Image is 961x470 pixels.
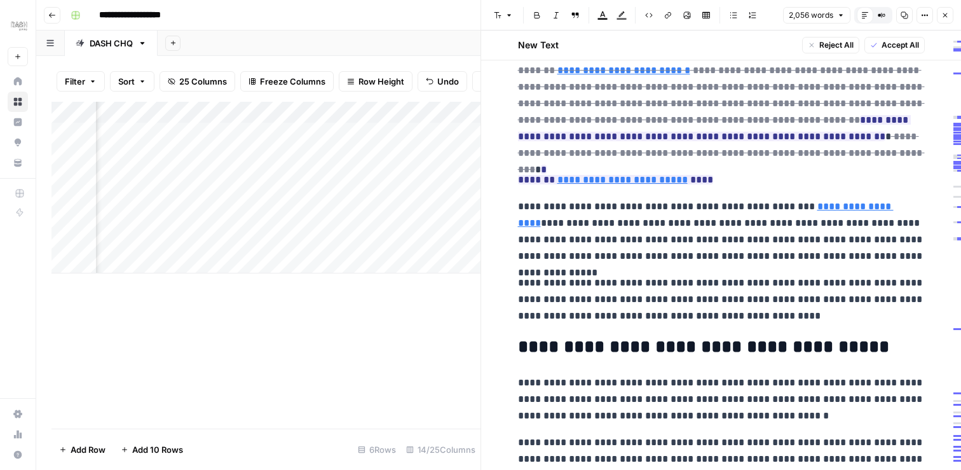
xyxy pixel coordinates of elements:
[783,7,850,24] button: 2,056 words
[8,10,28,42] button: Workspace: Dash
[358,75,404,88] span: Row Height
[401,439,480,460] div: 14/25 Columns
[8,445,28,465] button: Help + Support
[819,39,854,51] span: Reject All
[437,75,459,88] span: Undo
[8,71,28,92] a: Home
[65,31,158,56] a: DASH CHQ
[8,112,28,132] a: Insights
[160,71,235,92] button: 25 Columns
[8,15,31,38] img: Dash Logo
[8,424,28,445] a: Usage
[65,75,85,88] span: Filter
[8,404,28,424] a: Settings
[8,92,28,112] a: Browse
[8,153,28,173] a: Your Data
[418,71,467,92] button: Undo
[179,75,227,88] span: 25 Columns
[118,75,135,88] span: Sort
[8,132,28,153] a: Opportunities
[339,71,412,92] button: Row Height
[113,439,191,460] button: Add 10 Rows
[71,443,106,456] span: Add Row
[260,75,325,88] span: Freeze Columns
[57,71,105,92] button: Filter
[132,443,183,456] span: Add 10 Rows
[51,439,113,460] button: Add Row
[518,39,559,52] h2: New Text
[240,71,334,92] button: Freeze Columns
[90,37,133,50] div: DASH CHQ
[353,439,401,460] div: 6 Rows
[864,37,925,53] button: Accept All
[802,37,859,53] button: Reject All
[789,10,833,21] span: 2,056 words
[110,71,154,92] button: Sort
[882,39,919,51] span: Accept All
